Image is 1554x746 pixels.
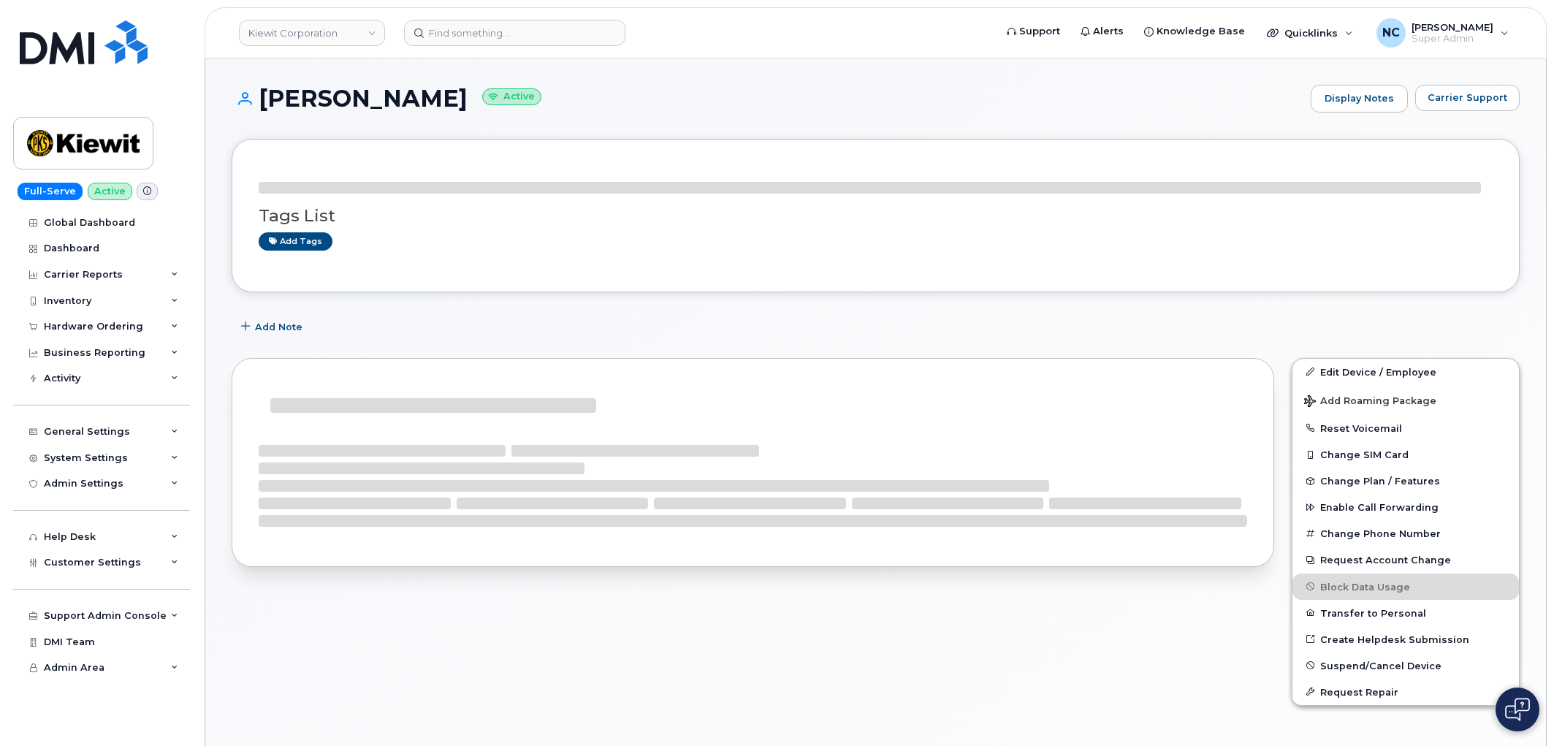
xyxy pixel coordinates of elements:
[1320,476,1440,487] span: Change Plan / Features
[255,320,302,334] span: Add Note
[1292,415,1519,441] button: Reset Voicemail
[1311,85,1408,113] a: Display Notes
[1292,385,1519,415] button: Add Roaming Package
[1292,600,1519,626] button: Transfer to Personal
[1505,698,1530,721] img: Open chat
[1320,502,1439,513] span: Enable Call Forwarding
[1415,85,1520,111] button: Carrier Support
[482,88,541,105] small: Active
[1292,468,1519,494] button: Change Plan / Features
[1292,494,1519,520] button: Enable Call Forwarding
[1320,660,1441,671] span: Suspend/Cancel Device
[1292,441,1519,468] button: Change SIM Card
[1292,520,1519,547] button: Change Phone Number
[232,85,1303,111] h1: [PERSON_NAME]
[1428,91,1507,104] span: Carrier Support
[1292,626,1519,652] a: Create Helpdesk Submission
[1292,679,1519,705] button: Request Repair
[232,314,315,340] button: Add Note
[259,232,332,251] a: Add tags
[1292,359,1519,385] a: Edit Device / Employee
[1304,395,1436,409] span: Add Roaming Package
[1292,652,1519,679] button: Suspend/Cancel Device
[259,207,1493,225] h3: Tags List
[1292,574,1519,600] button: Block Data Usage
[1292,547,1519,573] button: Request Account Change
